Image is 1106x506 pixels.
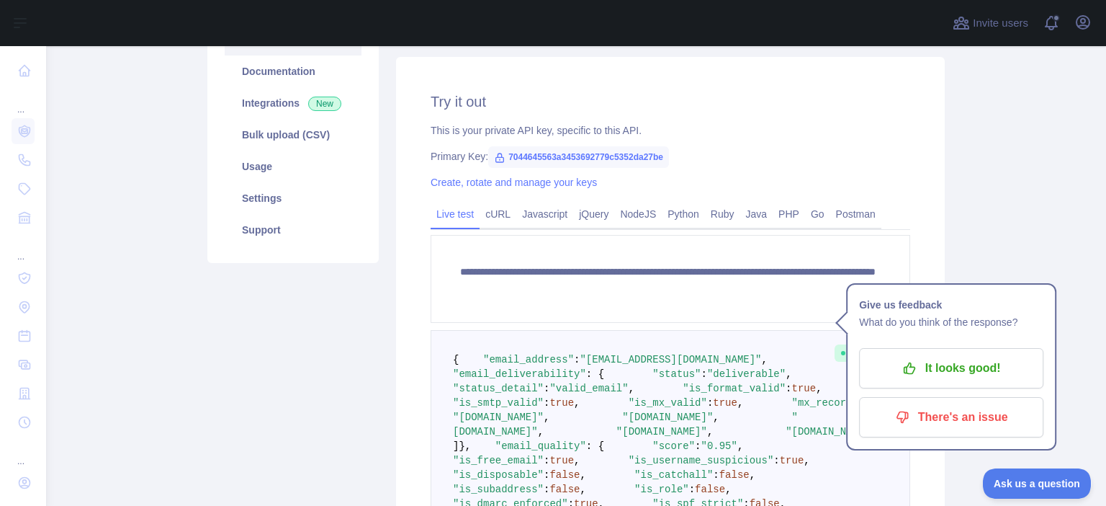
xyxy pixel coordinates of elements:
span: "[DOMAIN_NAME]" [786,426,876,438]
a: Postman [830,203,881,226]
span: "is_smtp_valid" [453,397,544,409]
span: "is_free_email" [453,455,544,466]
span: "status_detail" [453,383,544,394]
span: : { [586,368,604,380]
span: }, [459,440,471,452]
a: jQuery [573,203,614,226]
a: Support [225,214,361,246]
span: true [713,397,737,409]
h1: Give us feedback [859,296,1043,314]
span: "is_subaddress" [453,484,544,495]
span: , [786,368,791,380]
span: false [549,484,580,495]
a: Live test [431,203,480,226]
a: Python [662,203,705,226]
span: "[EMAIL_ADDRESS][DOMAIN_NAME]" [580,354,761,365]
div: ... [12,438,35,467]
span: New [308,97,341,111]
a: Usage [225,151,361,182]
span: "email_deliverability" [453,368,586,380]
a: PHP [773,203,805,226]
span: false [695,484,725,495]
a: cURL [480,203,516,226]
span: false [549,469,580,481]
span: , [707,426,713,438]
span: "is_mx_valid" [629,397,707,409]
span: , [580,484,585,495]
span: : [544,383,549,394]
p: There's an issue [870,405,1033,430]
span: : [707,397,713,409]
button: There's an issue [859,397,1043,438]
span: : [773,455,779,466]
span: , [804,455,809,466]
span: Success [835,345,896,362]
span: "mx_records" [792,397,865,409]
span: , [816,383,822,394]
span: true [780,455,804,466]
span: "is_role" [634,484,689,495]
span: "[DOMAIN_NAME]" [616,426,707,438]
span: 7044645563a3453692779c5352da27be [488,146,669,168]
a: Javascript [516,203,573,226]
span: "valid_email" [549,383,628,394]
div: ... [12,86,35,115]
span: , [574,455,580,466]
div: ... [12,234,35,262]
span: , [544,412,549,423]
a: Integrations New [225,87,361,119]
span: true [549,455,574,466]
span: { [453,354,459,365]
span: "is_username_suspicious" [629,455,774,466]
span: : [574,354,580,365]
span: : [701,368,707,380]
span: "score" [652,440,695,452]
span: , [629,383,634,394]
a: NodeJS [614,203,662,226]
div: This is your private API key, specific to this API. [431,123,910,138]
p: It looks good! [870,356,1033,381]
span: : [786,383,791,394]
span: , [762,354,768,365]
span: , [713,412,719,423]
span: "deliverable" [707,368,786,380]
span: : [689,484,695,495]
p: What do you think of the response? [859,314,1043,331]
span: : [713,469,719,481]
h2: Try it out [431,92,910,112]
span: true [549,397,574,409]
span: : [544,484,549,495]
span: "email_address" [483,354,574,365]
iframe: Toggle Customer Support [983,469,1092,499]
span: "[DOMAIN_NAME]" [622,412,713,423]
span: , [725,484,731,495]
a: Java [740,203,773,226]
a: Go [805,203,830,226]
span: , [737,440,743,452]
a: Create, rotate and manage your keys [431,177,597,188]
span: , [574,397,580,409]
span: "email_quality" [495,440,586,452]
span: true [792,383,817,394]
span: ] [453,440,459,452]
span: "is_format_valid" [683,383,786,394]
span: "is_catchall" [634,469,713,481]
button: It looks good! [859,348,1043,389]
span: false [719,469,750,481]
div: Primary Key: [431,149,910,164]
button: Invite users [950,12,1031,35]
span: Invite users [973,15,1028,32]
span: "[DOMAIN_NAME]" [453,412,798,438]
span: : [695,440,701,452]
span: : [544,469,549,481]
a: Bulk upload (CSV) [225,119,361,151]
a: Ruby [705,203,740,226]
span: : [544,397,549,409]
span: , [538,426,544,438]
span: : [544,455,549,466]
a: Documentation [225,56,361,87]
span: "is_disposable" [453,469,544,481]
span: , [580,469,585,481]
span: "status" [652,368,701,380]
span: , [737,397,743,409]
